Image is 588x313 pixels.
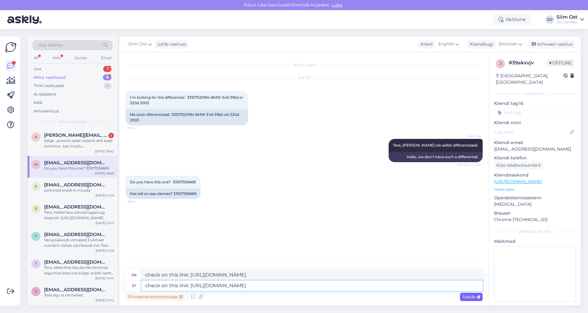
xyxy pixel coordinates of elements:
[104,83,111,89] div: 1
[496,73,563,86] div: [GEOGRAPHIC_DATA], [GEOGRAPHIC_DATA]
[528,40,575,48] div: Arhiveeri vestlus
[44,132,108,138] span: Kristjan-j@hotmail.com
[509,59,547,67] div: # 39akxvjv
[494,91,576,97] div: Kliendi info
[126,293,185,301] div: Privaatne kommentaar
[494,100,576,107] p: Kliendi tag'id
[44,287,108,292] span: saxolevy@gmail.com
[127,199,150,204] span: 18:09
[494,179,542,184] a: [URL][DOMAIN_NAME]
[103,74,111,81] div: 9
[494,120,576,126] p: Kliendi nimi
[467,41,493,48] div: Klienditugi
[34,162,38,167] span: m
[494,187,576,192] p: Vaata edasi ...
[547,59,574,66] span: Offline
[96,248,114,253] div: [DATE] 14:16
[126,109,248,125] div: Ma otsin diferentsiaali. 33107520194 BMW E46 318d või 320d 2003
[458,134,481,139] span: Siim Ost
[100,54,113,62] div: Email
[462,294,480,300] span: Saada
[499,61,502,66] span: 3
[34,91,56,97] div: AI Assistent
[494,146,576,152] p: [EMAIL_ADDRESS][DOMAIN_NAME]
[494,108,576,117] input: Lisa tag
[44,210,114,221] div: Tere, hetkel laos olevad tagaluugi leiad siit: [URL][DOMAIN_NAME]
[96,298,114,303] div: [DATE] 14:12
[126,62,483,68] div: Vestlus algas
[35,135,37,139] span: K
[494,161,543,170] div: Küsi telefoninumbrit
[44,182,108,188] span: Petea.1991@mail.ru
[103,66,111,72] div: 2
[95,171,114,176] div: [DATE] 18:09
[34,66,41,72] div: Uus
[330,2,344,8] span: Luba
[493,14,531,25] div: Aktiivne
[141,281,483,291] textarea: check on this link: [URL][DOMAIN_NAME]
[34,83,64,89] div: Tiimi vestlused
[34,108,59,114] div: Arhiveeritud
[44,292,114,298] div: Teisi asju ei ole hetkel.
[95,276,114,281] div: [DATE] 14:14
[51,54,62,62] div: Web
[44,237,114,248] div: Varuosakoodi viimased 3 viimast numbrit näitab värvikoodi mis Teie auto puhul peaks olema 354 aga...
[44,204,108,210] span: revopehlak@gmail.com
[128,41,147,48] span: Siim Ost
[141,270,483,280] textarea: check on this link: [URL][DOMAIN_NAME]
[545,15,554,24] div: SO
[494,129,569,136] input: Lisa nimi
[44,232,108,237] span: timo.simonis1@gmail.com
[35,184,37,189] span: P
[96,221,114,225] div: [DATE] 14:17
[44,138,114,149] div: Selge , proovin seda varjanti ehk saab toimima , kas muidu [PERSON_NAME] saaks meilile uuesti saa...
[155,41,187,48] div: juhib vestlust
[73,54,88,62] div: Socials
[457,162,481,167] span: Nähtud ✓ 17:54
[494,216,576,223] p: Chrome [TECHNICAL_ID]
[438,41,454,48] span: English
[130,95,244,105] span: I'm looking for the differential. 33107520194 BMW E46 318d or 320d 2003
[126,75,483,81] div: [DATE]
[35,289,37,294] span: s
[5,41,17,53] img: Askly Logo
[44,259,108,265] span: tarmosenin@gmail.com
[32,54,40,62] div: All
[108,133,114,138] div: 1
[494,195,576,201] p: Operatsioonisüsteem
[44,188,114,193] div: juhtmeid eraldi ei müüda
[494,201,576,208] p: [MEDICAL_DATA]
[132,270,137,280] div: en
[494,229,576,235] div: [PERSON_NAME]
[127,126,150,130] span: 17:45
[556,15,578,20] div: Siim Ost
[556,20,578,25] div: Oü CarWay
[393,143,478,147] span: Tere, [PERSON_NAME] ole sellist differentsiaali.
[95,149,114,154] div: [DATE] 19:42
[494,172,576,178] p: Klienditeekond
[494,155,576,161] p: Kliendi telefon
[34,100,43,106] div: Kõik
[44,265,114,276] div: Tere, elektriline kärukonks kinnitub tagumise kere osa külge, eraldi raami ma ei tea , et seal ol...
[44,160,108,166] span: maikelcubaten@hotmail.es
[35,234,37,239] span: t
[35,206,37,211] span: r
[494,238,576,245] p: Märkmed
[96,193,114,198] div: [DATE] 14:19
[556,15,584,25] a: Siim OstOü CarWay
[38,42,62,48] span: Otsi kliente
[44,166,114,171] div: Do you have this one? 33107556669
[34,74,66,81] div: Minu vestlused
[130,180,196,184] span: Do you have this one? 33107556669
[132,281,136,291] div: et
[389,152,483,162] div: Hello, we don't have such a differential.
[59,119,86,124] span: Minu vestlused
[494,210,576,216] p: Brauser
[35,261,37,266] span: t
[418,41,433,48] div: Klient
[126,189,201,199] div: Kas teil on see olemas? 33107556669
[494,139,576,146] p: Kliendi email
[499,41,517,48] span: Estonian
